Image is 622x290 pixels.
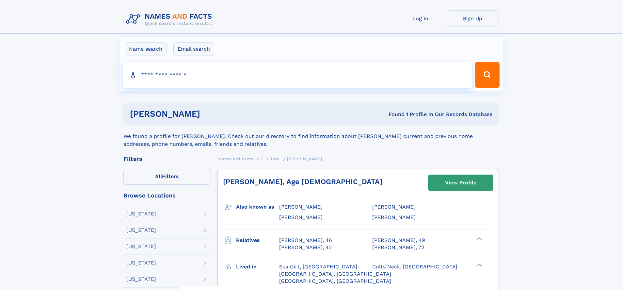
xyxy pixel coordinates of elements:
[155,173,162,179] span: All
[236,235,279,246] h3: Relatives
[270,155,279,163] a: Tosk
[279,244,332,251] a: [PERSON_NAME], 42
[125,42,167,56] label: Name search
[279,264,357,270] span: Sea Girt, [GEOGRAPHIC_DATA]
[123,125,499,148] div: We found a profile for [PERSON_NAME]. Check out our directory to find information about [PERSON_N...
[270,157,279,161] span: Tosk
[236,261,279,272] h3: Lived in
[475,263,483,267] div: ❯
[372,214,416,220] span: [PERSON_NAME]
[123,169,211,185] label: Filters
[261,157,263,161] span: T
[372,204,416,210] span: [PERSON_NAME]
[261,155,263,163] a: T
[279,237,332,244] a: [PERSON_NAME], 46
[126,260,156,265] div: [US_STATE]
[126,228,156,233] div: [US_STATE]
[287,157,322,161] span: [PERSON_NAME]
[372,264,457,270] span: Colts Neck, [GEOGRAPHIC_DATA]
[130,110,295,118] h1: [PERSON_NAME]
[123,10,217,28] img: Logo Names and Facts
[217,155,253,163] a: Names and Facts
[475,236,483,241] div: ❯
[475,62,499,88] button: Search Button
[372,244,424,251] a: [PERSON_NAME], 72
[126,277,156,282] div: [US_STATE]
[123,193,211,198] div: Browse Locations
[123,156,211,162] div: Filters
[126,244,156,249] div: [US_STATE]
[428,175,493,191] a: View Profile
[236,201,279,213] h3: Also known as
[173,42,214,56] label: Email search
[394,10,447,26] a: Log In
[372,237,425,244] a: [PERSON_NAME], 49
[123,62,472,88] input: search input
[445,175,476,190] div: View Profile
[294,111,492,118] div: Found 1 Profile In Our Records Database
[223,178,382,186] a: [PERSON_NAME], Age [DEMOGRAPHIC_DATA]
[279,214,323,220] span: [PERSON_NAME]
[279,204,323,210] span: [PERSON_NAME]
[126,211,156,216] div: [US_STATE]
[279,271,391,277] span: [GEOGRAPHIC_DATA], [GEOGRAPHIC_DATA]
[447,10,499,26] a: Sign Up
[279,278,391,284] span: [GEOGRAPHIC_DATA], [GEOGRAPHIC_DATA]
